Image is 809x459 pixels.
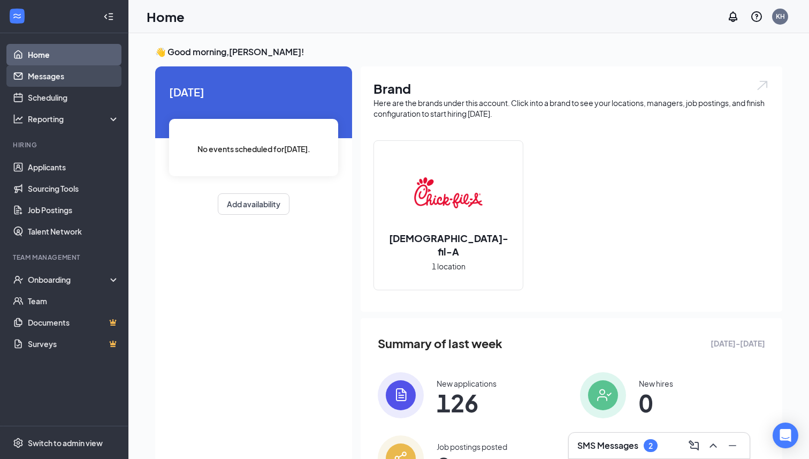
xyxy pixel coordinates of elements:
[711,337,765,349] span: [DATE] - [DATE]
[707,439,720,452] svg: ChevronUp
[197,143,310,155] span: No events scheduled for [DATE] .
[414,159,483,227] img: Chick-fil-A
[374,231,523,258] h2: [DEMOGRAPHIC_DATA]-fil-A
[437,378,497,389] div: New applications
[373,97,769,119] div: Here are the brands under this account. Click into a brand to see your locations, managers, job p...
[580,372,626,418] img: icon
[103,11,114,22] svg: Collapse
[577,440,638,452] h3: SMS Messages
[776,12,785,21] div: KH
[755,79,769,92] img: open.6027fd2a22e1237b5b06.svg
[147,7,185,26] h1: Home
[28,199,119,221] a: Job Postings
[724,437,741,454] button: Minimize
[28,290,119,312] a: Team
[705,437,722,454] button: ChevronUp
[773,423,798,448] div: Open Intercom Messenger
[28,87,119,108] a: Scheduling
[169,84,338,100] span: [DATE]
[437,441,507,452] div: Job postings posted
[28,65,119,87] a: Messages
[727,10,739,23] svg: Notifications
[12,11,22,21] svg: WorkstreamLogo
[28,114,120,124] div: Reporting
[28,333,119,355] a: SurveysCrown
[28,44,119,65] a: Home
[13,274,24,285] svg: UserCheck
[28,274,110,285] div: Onboarding
[13,114,24,124] svg: Analysis
[155,46,782,58] h3: 👋 Good morning, [PERSON_NAME] !
[685,437,703,454] button: ComposeMessage
[13,438,24,448] svg: Settings
[432,260,465,272] span: 1 location
[13,140,117,149] div: Hiring
[218,193,289,215] button: Add availability
[13,253,117,262] div: Team Management
[437,393,497,412] span: 126
[688,439,700,452] svg: ComposeMessage
[648,441,653,450] div: 2
[378,372,424,418] img: icon
[28,438,103,448] div: Switch to admin view
[639,378,673,389] div: New hires
[28,156,119,178] a: Applicants
[378,334,502,353] span: Summary of last week
[373,79,769,97] h1: Brand
[726,439,739,452] svg: Minimize
[28,221,119,242] a: Talent Network
[28,312,119,333] a: DocumentsCrown
[750,10,763,23] svg: QuestionInfo
[639,393,673,412] span: 0
[28,178,119,199] a: Sourcing Tools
